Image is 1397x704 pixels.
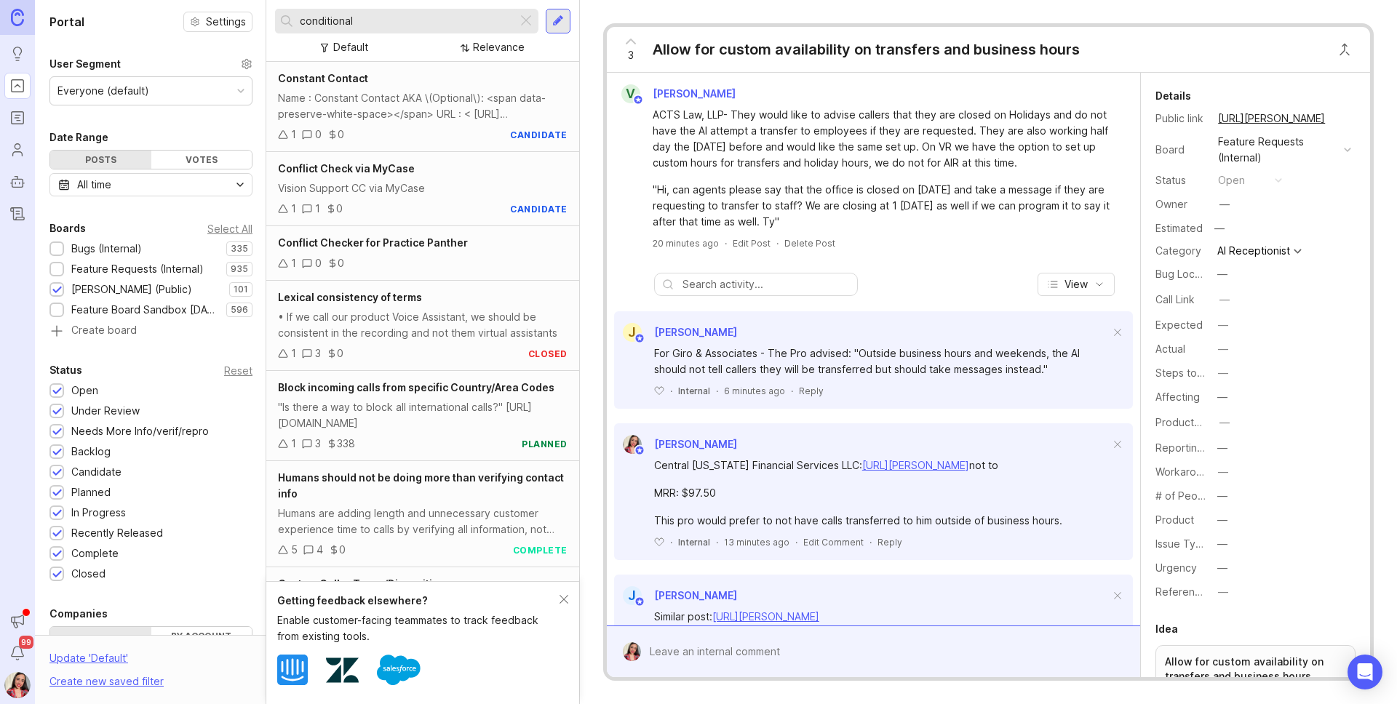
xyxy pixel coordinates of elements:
div: 1 [291,255,296,271]
div: 1 [291,436,296,452]
button: Actual [1214,340,1233,359]
div: Internal [678,536,710,548]
div: Feature Board Sandbox [DATE] [71,302,219,318]
span: Conflict Checker for Practice Panther [278,236,468,249]
button: ProductboardID [1215,413,1234,432]
div: · [795,536,797,548]
span: 99 [19,636,33,649]
p: 596 [231,304,248,316]
a: Portal [4,73,31,99]
div: [PERSON_NAME] (Public) [71,281,192,297]
div: This pro would prefer to not have calls transferred to him outside of business hours. [654,513,1110,529]
div: All time [77,177,111,193]
label: Product [1155,513,1194,526]
div: 0 [315,127,322,143]
a: Roadmaps [4,105,31,131]
div: Candidate [71,464,122,480]
span: [PERSON_NAME] [653,87,736,100]
div: 1 [291,127,296,143]
div: 0 [315,255,322,271]
div: Recently Released [71,525,163,541]
div: Central [US_STATE] Financial Services LLC: not to [654,457,1110,473]
div: — [1217,512,1227,528]
p: Allow for custom availability on transfers and business hours [1165,655,1346,684]
div: planned [522,438,568,450]
span: [PERSON_NAME] [654,438,737,450]
div: "Hi, can agents please say that the office is closed on [DATE] and take a message if they are req... [653,182,1111,230]
label: Urgency [1155,561,1197,574]
div: MRR: $97.50 [654,485,1110,501]
div: Votes [151,151,252,169]
label: By account owner [151,627,252,656]
div: Default [333,39,368,55]
div: 338 [337,436,355,452]
a: Lexical consistency of terms• If we call our product Voice Assistant, we should be consistent in ... [266,281,579,371]
a: Create board [49,325,252,338]
div: AI Receptionist [1217,246,1290,256]
div: candidate [510,129,568,141]
div: Estimated [1155,223,1203,233]
input: Search... [300,13,512,29]
a: Changelog [4,201,31,227]
div: Vision Support CC via MyCase [278,180,568,196]
div: ACTS Law, LLP- They would like to advise callers that they are closed on Holidays and do not have... [653,107,1111,171]
span: [PERSON_NAME] [654,589,737,601]
div: Status [49,361,82,379]
div: Reply [799,385,824,397]
a: Autopilot [4,169,31,195]
label: Steps to Reproduce [1155,367,1254,379]
img: member badge [634,445,645,456]
div: Under Review [71,403,140,419]
span: Constant Contact [278,72,368,84]
div: Everyone (default) [57,83,149,99]
div: V [621,84,640,103]
div: — [1217,488,1227,504]
div: 3 [315,436,321,452]
div: 0 [336,201,343,217]
a: Conflict Checker for Practice Panther100 [266,226,579,281]
div: In Progress [71,505,126,521]
div: Posts [50,151,151,169]
button: Zuleica Garcia [4,672,31,698]
div: "Is there a way to block all international calls?" [URL][DOMAIN_NAME] [278,399,568,431]
img: member badge [632,95,643,105]
p: 935 [231,263,248,275]
div: complete [513,544,568,556]
a: Humans should not be doing more than verifying contact infoHumans are adding length and unnecessa... [266,461,579,567]
input: Search activity... [682,276,850,292]
div: Status [1155,172,1206,188]
p: 101 [234,284,248,295]
img: Zuleica Garcia [623,435,642,454]
div: 3 [315,345,321,361]
div: — [1218,584,1228,600]
div: · [776,237,779,249]
div: — [1218,464,1228,480]
div: — [1219,292,1230,308]
div: Idea [1155,620,1178,638]
img: Intercom logo [277,655,308,685]
div: Planned [71,484,111,500]
div: Complete [71,545,119,561]
div: Date Range [49,129,108,146]
span: [PERSON_NAME] [654,326,737,338]
div: 0 [337,345,343,361]
div: Getting feedback elsewhere? [277,593,560,609]
div: User Segment [49,55,121,73]
button: Announcements [4,608,31,634]
span: Lexical consistency of terms [278,291,422,303]
span: Custom Caller Types/Dispositions [278,577,451,590]
div: 1 [291,345,296,361]
div: Name : Constant Contact AKA \(Optional\): <span data-preserve-white-space></span> URL : < [URL][D... [278,90,568,122]
span: View [1064,277,1088,292]
a: Conflict Check via MyCaseVision Support CC via MyCase110candidate [266,152,579,226]
div: Public link [1155,111,1206,127]
label: Expected [1155,319,1203,331]
button: Settings [183,12,252,32]
div: 1 [291,201,296,217]
img: member badge [634,333,645,344]
img: member badge [634,596,645,607]
div: candidate [510,203,568,215]
div: J [623,586,642,605]
div: · [791,385,793,397]
svg: toggle icon [228,179,252,191]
